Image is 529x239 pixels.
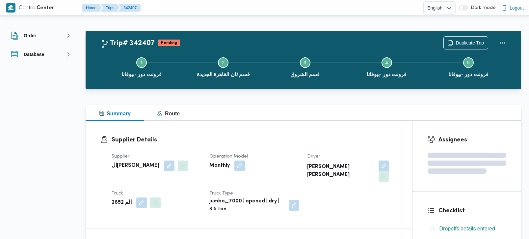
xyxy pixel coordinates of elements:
b: Monthly [209,162,230,170]
span: Supplier [112,154,129,159]
h2: Trip# 342407 [101,39,155,48]
span: فرونت دور -بيوفانا [121,71,161,78]
button: Trips [100,4,119,12]
span: فرونت دور -بيوفانا [448,71,488,78]
span: Logout [510,4,524,12]
b: [PERSON_NAME] [PERSON_NAME] [307,163,374,179]
span: Driver [307,154,320,159]
span: Operation Model [209,154,248,159]
span: Pending [158,40,180,46]
h3: Checklist [438,206,507,215]
button: Home [82,4,102,12]
span: قسم الشروق [290,71,320,78]
span: Dropoffs details entered [439,225,495,233]
button: Duplicate Trip [443,36,488,49]
button: فرونت دور -بيوفانا [101,49,182,84]
span: 2 [222,60,225,65]
button: Actions [496,36,509,49]
button: قسم الشروق [264,49,346,84]
button: Logout [499,1,526,15]
button: فرونت دور -بيوفانا [346,49,428,84]
h3: Assignees [438,135,507,144]
button: Order [11,32,72,40]
button: Database [11,50,72,58]
span: Truck [112,191,123,195]
b: Pending [161,41,177,45]
span: Summary [99,111,131,116]
span: Route [157,111,180,116]
button: 342407 [118,4,141,12]
span: 5 [467,60,470,65]
h3: Supplier Details [112,135,397,144]
span: فرونت دور -بيوفانا [367,71,407,78]
span: قسم ثان القاهرة الجديدة [197,71,250,78]
span: 3 [304,60,306,65]
button: فرونت دور -بيوفانا [428,49,509,84]
span: 1 [140,60,143,65]
span: Dark mode [468,5,496,11]
button: قسم ثان القاهرة الجديدة [182,49,264,84]
span: Truck Type [209,191,233,195]
b: Center [37,6,54,11]
button: Dropoffs details entered [428,224,507,234]
h3: Database [24,50,44,58]
h3: Order [24,32,36,40]
b: الم 2852 [112,199,132,207]
b: jumbo_7000 | opened | dry | 3.5 ton [209,197,284,213]
b: ال[PERSON_NAME] [112,162,159,170]
span: 4 [385,60,388,65]
span: Dropoffs details entered [439,226,495,231]
img: X8yXhbKr1z7QwAAAABJRU5ErkJggg== [6,3,15,13]
span: Duplicate Trip [456,39,484,47]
